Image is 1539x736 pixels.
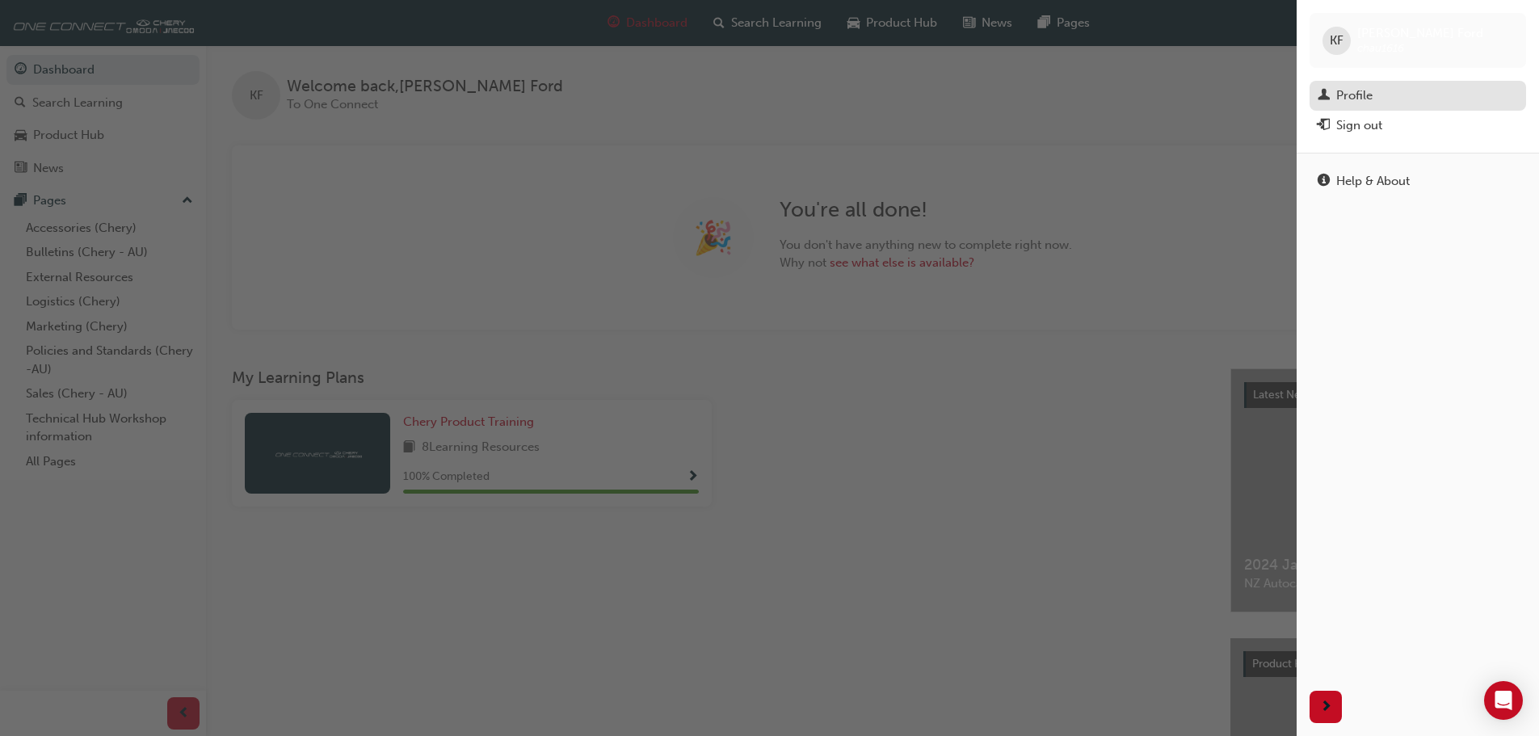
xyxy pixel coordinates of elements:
[1310,166,1526,196] a: Help & About
[1336,86,1373,105] div: Profile
[1484,681,1523,720] div: Open Intercom Messenger
[1357,26,1483,40] span: [PERSON_NAME] Ford
[1357,41,1404,55] span: chau1616
[1320,697,1332,717] span: next-icon
[1336,116,1382,135] div: Sign out
[1318,175,1330,189] span: info-icon
[1336,172,1410,191] div: Help & About
[1330,32,1343,50] span: KF
[1318,119,1330,133] span: exit-icon
[1318,89,1330,103] span: man-icon
[1310,111,1526,141] button: Sign out
[1310,81,1526,111] a: Profile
